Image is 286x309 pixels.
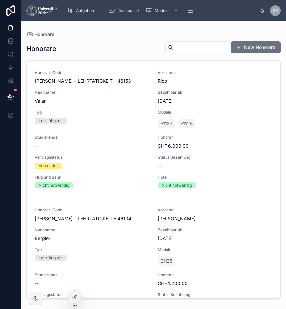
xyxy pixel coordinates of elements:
a: E1127 [158,119,175,128]
span: [DATE] [158,98,272,104]
span: Flug und Bahn [35,175,150,180]
span: Typ [35,110,150,115]
button: New Honorare [231,41,281,53]
a: Aufgaben [65,5,99,17]
span: CHF 1.200,00 [158,280,272,287]
span: Module [158,247,272,252]
span: -- [35,143,39,149]
span: E1127 [160,120,172,127]
div: Lehrtätigkeit [39,118,63,124]
img: App logo [26,5,57,16]
span: Valär [35,98,150,104]
span: Bezahlbar ab [158,227,272,232]
span: Dashboard [118,8,139,13]
span: Vertragsstatus [35,155,150,160]
span: Nachname [35,227,150,232]
a: Module [143,5,182,17]
span: Honorar-Code [35,70,150,75]
span: E1125 [180,120,193,127]
a: E1125 [178,119,195,128]
span: [PERSON_NAME] – LEHRTATIGKEIT – 46104 [35,215,150,222]
span: Nachname [35,90,150,95]
span: Vertragsstatus [35,292,150,297]
span: [PERSON_NAME] [158,215,272,222]
span: Honorar [158,272,272,278]
a: Dashboard [107,5,143,17]
span: Status Bezahlung [158,155,272,160]
span: [PERSON_NAME] – LEHRTATIGKEIT – 46153 [35,78,150,84]
span: Honorare [34,31,54,38]
span: [DATE] [158,235,272,242]
div: Nicht notwendig [162,182,192,188]
span: Bergler [35,235,150,242]
span: CHF 6.000,00 [158,143,272,149]
a: E1125 [158,256,175,266]
span: Vorname [158,70,272,75]
span: Honorar-Code [35,207,150,213]
span: Bezahlbar ab [158,90,272,95]
span: Status Bezahlung [158,292,272,297]
span: E1125 [160,258,172,264]
span: Module [158,110,272,115]
span: Rico [158,78,272,84]
div: scrollable content [62,3,260,18]
a: Honorar-Code[PERSON_NAME] – LEHRTATIGKEIT – 46153VornameRicoNachnameValärBezahlbar ab[DATE]TypLeh... [27,61,280,198]
span: -- [158,163,162,169]
a: Honorare [26,31,54,38]
span: Typ [35,247,150,252]
div: Nicht notwendig [39,182,69,188]
h1: Honorare [26,44,56,53]
span: Aufgaben [76,8,94,13]
span: -- [35,280,39,287]
div: Versendet [39,163,58,169]
span: Studierende [35,135,150,140]
span: KK [273,8,278,13]
span: Vorname [158,207,272,213]
span: Module [155,8,168,13]
span: Studierende [35,272,150,278]
span: Honorar [158,135,272,140]
div: Lehrtätigkeit [39,255,63,261]
span: Hotel [158,175,272,180]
